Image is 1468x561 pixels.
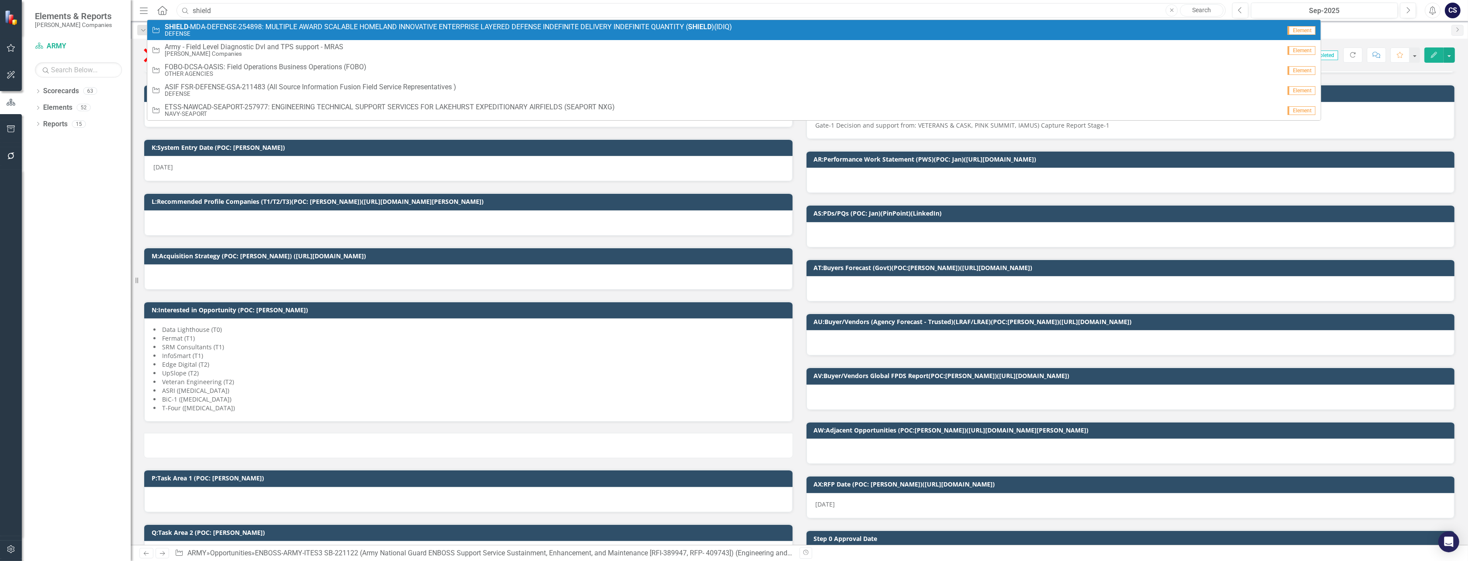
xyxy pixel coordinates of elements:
[162,351,203,360] span: InfoSmart (T1)
[35,11,112,21] span: Elements & Reports
[1288,26,1315,35] span: Element
[162,378,234,386] span: Veteran Engineering (T2)
[1288,86,1315,95] span: Element
[162,386,229,395] span: ASRI ([MEDICAL_DATA])
[43,119,68,129] a: Reports
[814,156,1451,162] h3: AR:Performance Work Statement (PWS)(POC: Jan)([URL][DOMAIN_NAME])
[165,111,615,117] small: NAVY-SEAPORT
[814,264,1451,271] h3: AT:Buyers Forecast (Govt)(POC:[PERSON_NAME])([URL][DOMAIN_NAME])
[688,23,712,31] strong: SHIELD
[162,334,195,342] span: Fermat (T1)
[152,529,788,536] h3: Q:Task Area 2 (POC: [PERSON_NAME])
[165,51,343,57] small: [PERSON_NAME] Companies
[83,88,97,95] div: 63
[814,481,1451,487] h3: AX:RFP Date (POC: [PERSON_NAME])([URL][DOMAIN_NAME])
[147,60,1321,80] a: FOBO-DCSA-OASIS: Field Operations Business Operations (FOBO)OTHER AGENCIESElement
[72,120,86,128] div: 15
[153,163,173,171] span: [DATE]
[152,253,788,259] h3: M:Acquisition Strategy (POC: [PERSON_NAME]) ([URL][DOMAIN_NAME])
[162,325,222,334] span: Data Lighthouse (T0)
[255,549,893,557] div: ENBOSS-ARMY-ITES3 SB-221122 (Army National Guard ENBOSS Support Service Sustainment, Enhancement,...
[152,475,788,481] h3: P:Task Area 1 (POC: [PERSON_NAME])
[147,80,1321,100] a: ASIF FSR-DEFENSE-GSA-211483 (All Source Information Fusion Field Service Representatives )DEFENSE...
[176,3,1226,18] input: Search ClearPoint...
[1251,3,1398,18] button: Sep-2025
[1254,6,1395,16] div: Sep-2025
[147,20,1321,40] a: SHIELD-MDA-DEFENSE-254898: MULTIPLE AWARD SCALABLE HOMELAND INNOVATIVE ENTERPRISE LAYERED DEFENSE...
[35,41,122,51] a: ARMY
[165,63,366,71] span: FOBO-DCSA-OASIS: Field Operations Business Operations (FOBO)
[43,86,79,96] a: Scorecards
[162,343,224,351] span: SRM Consultants (T1)
[165,71,366,77] small: OTHER AGENCIES
[43,103,72,113] a: Elements
[814,535,1451,542] h3: Step 0 Approval Date
[814,318,1451,325] h3: AU:Buyer/Vendors (Agency Forecast - Trusted)(LRAF/LRAE)(POC:[PERSON_NAME])([URL][DOMAIN_NAME])
[162,404,235,412] span: T-Four ([MEDICAL_DATA])
[1288,66,1315,75] span: Element
[152,198,788,205] h3: L:Recommended Profile Companies (T1/T2/T3)(POC: [PERSON_NAME])([URL][DOMAIN_NAME][PERSON_NAME])
[175,548,793,558] div: » »
[187,549,207,557] a: ARMY
[152,144,788,151] h3: K:System Entry Date (POC: [PERSON_NAME])
[147,40,1321,60] a: Army - Field Level Diagnostic Dvl and TPS support - MRAS[PERSON_NAME] CompaniesElement
[162,369,199,377] span: UpSlope (T2)
[35,21,112,28] small: [PERSON_NAME] Companies
[1438,531,1459,552] div: Open Intercom Messenger
[814,372,1451,379] h3: AV:Buyer/Vendors Global FPDS Report(POC:[PERSON_NAME])([URL][DOMAIN_NAME])
[162,395,231,403] span: BiC-1 ([MEDICAL_DATA])
[1445,3,1461,18] button: CS
[1180,4,1224,17] a: Search
[814,427,1451,433] h3: AW:Adjacent Opportunities (POC:[PERSON_NAME])([URL][DOMAIN_NAME][PERSON_NAME])
[144,48,158,62] img: Loss
[165,91,456,97] small: DEFENSE
[152,307,788,313] h3: N:Interested in Opportunity (POC: [PERSON_NAME])
[165,83,456,91] span: ASIF FSR-DEFENSE-GSA-211483 (All Source Information Fusion Field Service Representatives )
[165,23,188,31] strong: SHIELD
[1288,106,1315,115] span: Element
[816,500,835,508] span: [DATE]
[4,10,20,25] img: ClearPoint Strategy
[35,62,122,78] input: Search Below...
[77,104,91,112] div: 52
[165,30,732,37] small: DEFENSE
[165,103,615,111] span: ETSS-NAWCAD-SEAPORT-257977: ENGINEERING TECHNICAL SUPPORT SERVICES FOR LAKEHURST EXPEDITIONARY AI...
[165,43,343,51] span: Army - Field Level Diagnostic Dvl and TPS support - MRAS
[816,119,1446,130] p: Gate-1 Decision and support from: VETERANS & CASK, PINK SUMMIT, IAMUS) Capture Report Stage-1
[165,23,732,31] span: -MDA-DEFENSE-254898: MULTIPLE AWARD SCALABLE HOMELAND INNOVATIVE ENTERPRISE LAYERED DEFENSE INDEF...
[1288,46,1315,55] span: Element
[162,360,209,368] span: Edge Digital (T2)
[814,210,1451,216] h3: AS:PDs/PQs (POC: Jan)(PinPoint)(LinkedIn)
[210,549,251,557] a: Opportunities
[147,100,1321,120] a: ETSS-NAWCAD-SEAPORT-257977: ENGINEERING TECHNICAL SUPPORT SERVICES FOR LAKEHURST EXPEDITIONARY AI...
